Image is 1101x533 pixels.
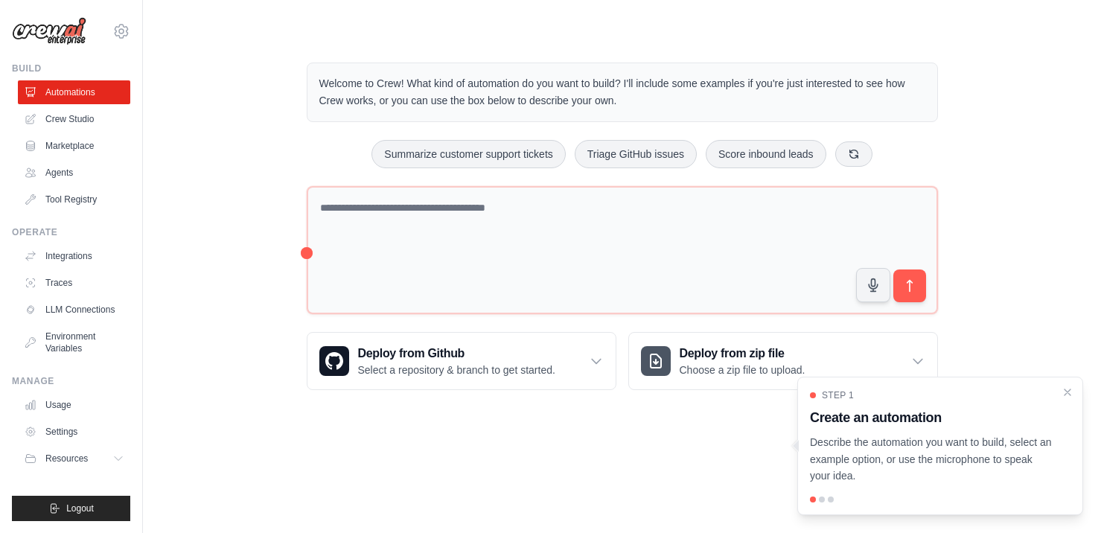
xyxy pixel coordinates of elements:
p: Select a repository & branch to get started. [358,363,555,377]
a: Settings [18,420,130,444]
h3: Deploy from zip file [680,345,805,363]
button: Logout [12,496,130,521]
a: Usage [18,393,130,417]
p: Choose a zip file to upload. [680,363,805,377]
a: Traces [18,271,130,295]
button: Resources [18,447,130,470]
div: Operate [12,226,130,238]
button: Summarize customer support tickets [371,140,565,168]
div: Build [12,63,130,74]
button: Score inbound leads [706,140,826,168]
img: Logo [12,17,86,45]
button: Close walkthrough [1062,386,1073,398]
a: Environment Variables [18,325,130,360]
button: Triage GitHub issues [575,140,697,168]
p: Describe the automation you want to build, select an example option, or use the microphone to spe... [810,434,1053,485]
a: Agents [18,161,130,185]
p: Welcome to Crew! What kind of automation do you want to build? I'll include some examples if you'... [319,75,925,109]
a: Marketplace [18,134,130,158]
span: Resources [45,453,88,465]
span: Step 1 [822,389,854,401]
h3: Create an automation [810,407,1053,428]
a: Crew Studio [18,107,130,131]
a: Integrations [18,244,130,268]
a: Tool Registry [18,188,130,211]
a: LLM Connections [18,298,130,322]
span: Logout [66,502,94,514]
div: Manage [12,375,130,387]
h3: Deploy from Github [358,345,555,363]
a: Automations [18,80,130,104]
